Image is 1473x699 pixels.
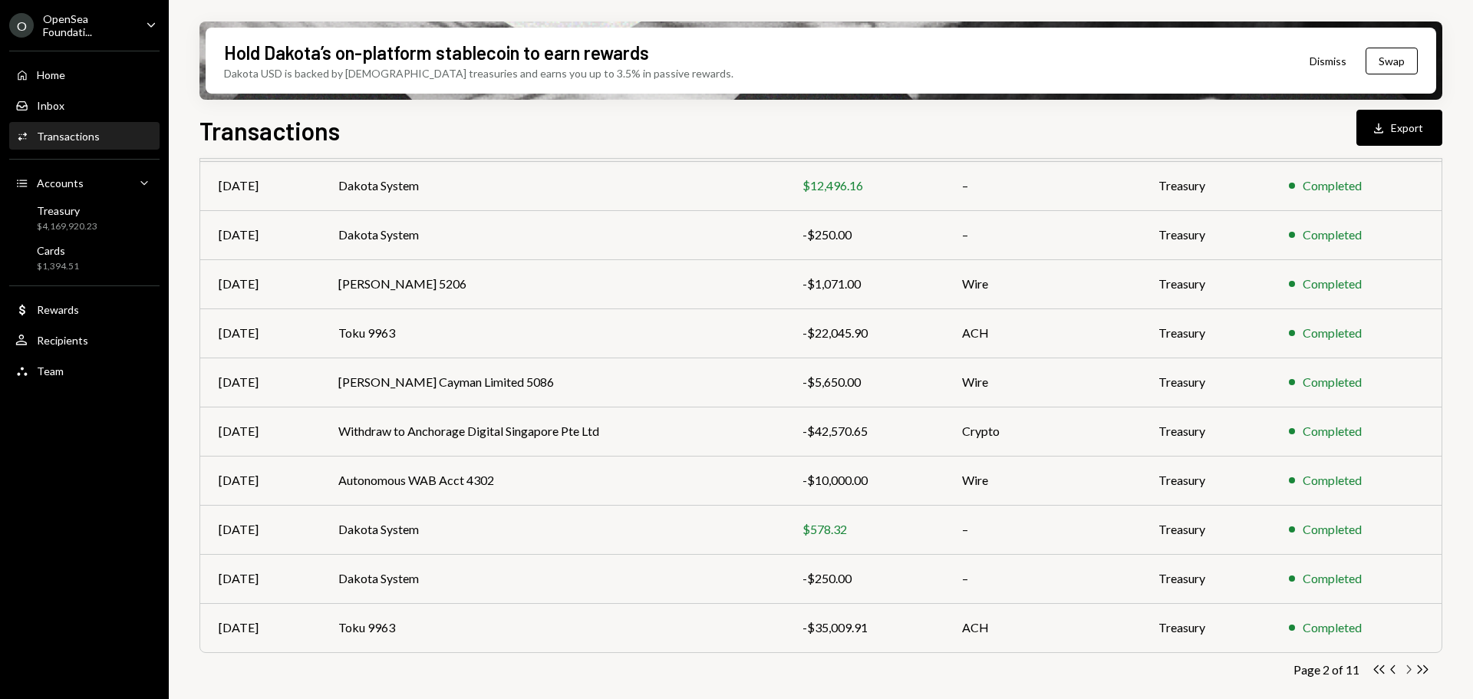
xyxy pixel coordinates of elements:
[9,61,160,88] a: Home
[219,618,302,637] div: [DATE]
[944,308,1140,358] td: ACH
[320,456,784,505] td: Autonomous WAB Acct 4302
[1303,226,1362,244] div: Completed
[1140,407,1270,456] td: Treasury
[1140,456,1270,505] td: Treasury
[1303,275,1362,293] div: Completed
[9,169,160,196] a: Accounts
[37,334,88,347] div: Recipients
[219,471,302,490] div: [DATE]
[37,130,100,143] div: Transactions
[944,505,1140,554] td: –
[37,303,79,316] div: Rewards
[1366,48,1418,74] button: Swap
[1140,358,1270,407] td: Treasury
[9,239,160,276] a: Cards$1,394.51
[43,12,133,38] div: OpenSea Foundati...
[1303,176,1362,195] div: Completed
[320,308,784,358] td: Toku 9963
[1303,324,1362,342] div: Completed
[1303,569,1362,588] div: Completed
[37,99,64,112] div: Inbox
[219,275,302,293] div: [DATE]
[802,520,925,539] div: $578.32
[37,364,64,378] div: Team
[1303,471,1362,490] div: Completed
[802,324,925,342] div: -$22,045.90
[320,603,784,652] td: Toku 9963
[219,324,302,342] div: [DATE]
[320,554,784,603] td: Dakota System
[944,358,1140,407] td: Wire
[9,13,34,38] div: O
[320,407,784,456] td: Withdraw to Anchorage Digital Singapore Pte Ltd
[802,226,925,244] div: -$250.00
[944,210,1140,259] td: –
[219,176,302,195] div: [DATE]
[320,161,784,210] td: Dakota System
[944,259,1140,308] td: Wire
[9,295,160,323] a: Rewards
[1303,373,1362,391] div: Completed
[802,471,925,490] div: -$10,000.00
[1140,308,1270,358] td: Treasury
[1140,603,1270,652] td: Treasury
[9,91,160,119] a: Inbox
[802,569,925,588] div: -$250.00
[802,618,925,637] div: -$35,009.91
[1140,554,1270,603] td: Treasury
[944,554,1140,603] td: –
[944,603,1140,652] td: ACH
[1140,161,1270,210] td: Treasury
[224,40,649,65] div: Hold Dakota’s on-platform stablecoin to earn rewards
[1140,210,1270,259] td: Treasury
[37,68,65,81] div: Home
[37,244,79,257] div: Cards
[224,65,733,81] div: Dakota USD is backed by [DEMOGRAPHIC_DATA] treasuries and earns you up to 3.5% in passive rewards.
[320,358,784,407] td: [PERSON_NAME] Cayman Limited 5086
[199,115,340,146] h1: Transactions
[37,220,97,233] div: $4,169,920.23
[9,326,160,354] a: Recipients
[802,176,925,195] div: $12,496.16
[219,226,302,244] div: [DATE]
[219,422,302,440] div: [DATE]
[219,569,302,588] div: [DATE]
[802,422,925,440] div: -$42,570.65
[1356,110,1442,146] button: Export
[802,373,925,391] div: -$5,650.00
[1140,505,1270,554] td: Treasury
[1293,662,1359,677] div: Page 2 of 11
[1290,43,1366,79] button: Dismiss
[1303,422,1362,440] div: Completed
[37,260,79,273] div: $1,394.51
[37,176,84,190] div: Accounts
[1303,520,1362,539] div: Completed
[219,373,302,391] div: [DATE]
[9,199,160,236] a: Treasury$4,169,920.23
[9,357,160,384] a: Team
[944,161,1140,210] td: –
[320,259,784,308] td: [PERSON_NAME] 5206
[37,204,97,217] div: Treasury
[944,407,1140,456] td: Crypto
[1140,259,1270,308] td: Treasury
[9,122,160,150] a: Transactions
[219,520,302,539] div: [DATE]
[320,210,784,259] td: Dakota System
[320,505,784,554] td: Dakota System
[802,275,925,293] div: -$1,071.00
[944,456,1140,505] td: Wire
[1303,618,1362,637] div: Completed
